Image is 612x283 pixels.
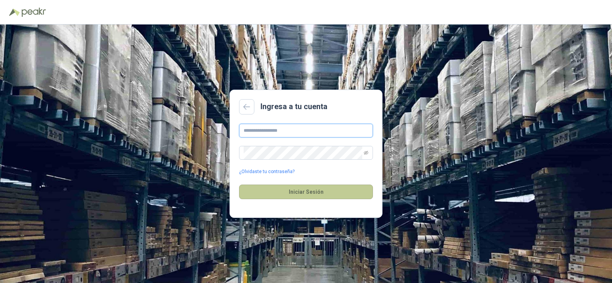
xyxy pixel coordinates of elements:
img: Peakr [21,8,46,17]
img: Logo [9,8,20,16]
button: Iniciar Sesión [239,185,373,199]
a: ¿Olvidaste tu contraseña? [239,168,295,175]
h2: Ingresa a tu cuenta [260,101,327,113]
span: eye-invisible [364,150,368,155]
